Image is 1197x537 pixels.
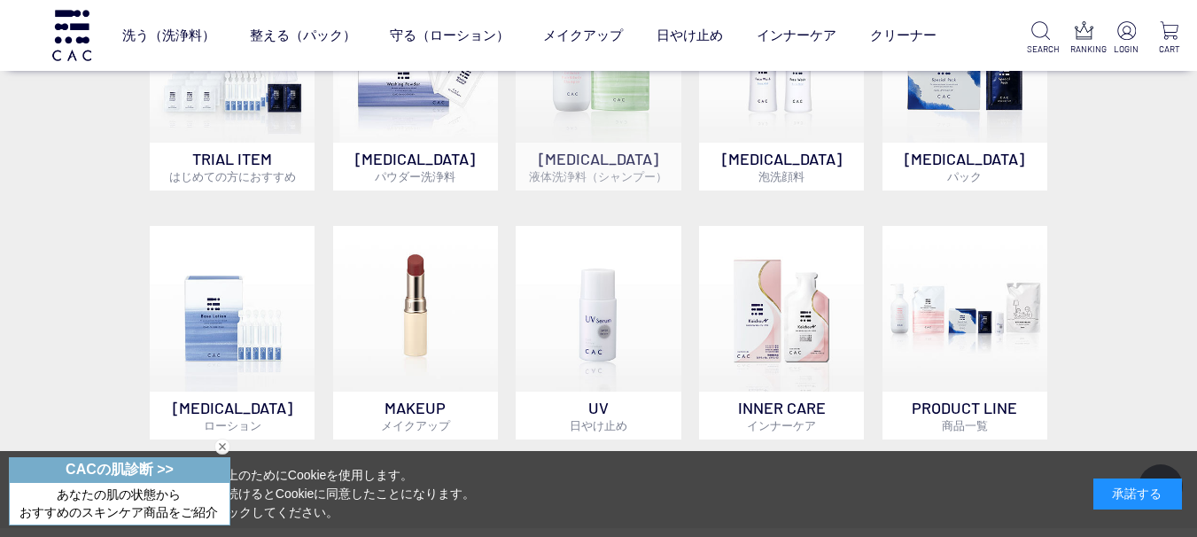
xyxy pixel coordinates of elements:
[699,226,864,439] a: インナーケア INNER CAREインナーケア
[882,226,1047,439] a: PRODUCT LINE商品一覧
[150,143,315,191] p: TRIAL ITEM
[122,12,215,58] a: 洗う（洗浄料）
[870,12,937,58] a: クリーナー
[250,12,356,58] a: 整える（パック）
[50,10,94,60] img: logo
[1070,43,1098,56] p: RANKING
[1113,43,1140,56] p: LOGIN
[882,392,1047,440] p: PRODUCT LINE
[333,143,498,191] p: [MEDICAL_DATA]
[1070,21,1098,56] a: RANKING
[699,143,864,191] p: [MEDICAL_DATA]
[529,169,667,183] span: 液体洗浄料（シャンプー）
[516,143,680,191] p: [MEDICAL_DATA]
[1027,21,1054,56] a: SEARCH
[169,169,296,183] span: はじめての方におすすめ
[758,169,804,183] span: 泡洗顔料
[942,418,988,432] span: 商品一覧
[15,466,476,522] div: 当サイトでは、お客様へのサービス向上のためにCookieを使用します。 「承諾する」をクリックするか閲覧を続けるとCookieに同意したことになります。 詳細はこちらの をクリックしてください。
[150,226,315,439] a: [MEDICAL_DATA]ローション
[516,392,680,440] p: UV
[543,12,623,58] a: メイクアップ
[1093,479,1182,510] div: 承諾する
[882,143,1047,191] p: [MEDICAL_DATA]
[657,12,723,58] a: 日やけ止め
[150,392,315,440] p: [MEDICAL_DATA]
[699,226,864,391] img: インナーケア
[570,418,627,432] span: 日やけ止め
[204,418,261,432] span: ローション
[1113,21,1140,56] a: LOGIN
[947,169,982,183] span: パック
[390,12,509,58] a: 守る（ローション）
[757,12,836,58] a: インナーケア
[1027,43,1054,56] p: SEARCH
[333,226,498,439] a: MAKEUPメイクアップ
[1155,21,1183,56] a: CART
[516,226,680,439] a: UV日やけ止め
[381,418,450,432] span: メイクアップ
[333,392,498,440] p: MAKEUP
[375,169,455,183] span: パウダー洗浄料
[1155,43,1183,56] p: CART
[699,392,864,440] p: INNER CARE
[747,418,816,432] span: インナーケア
